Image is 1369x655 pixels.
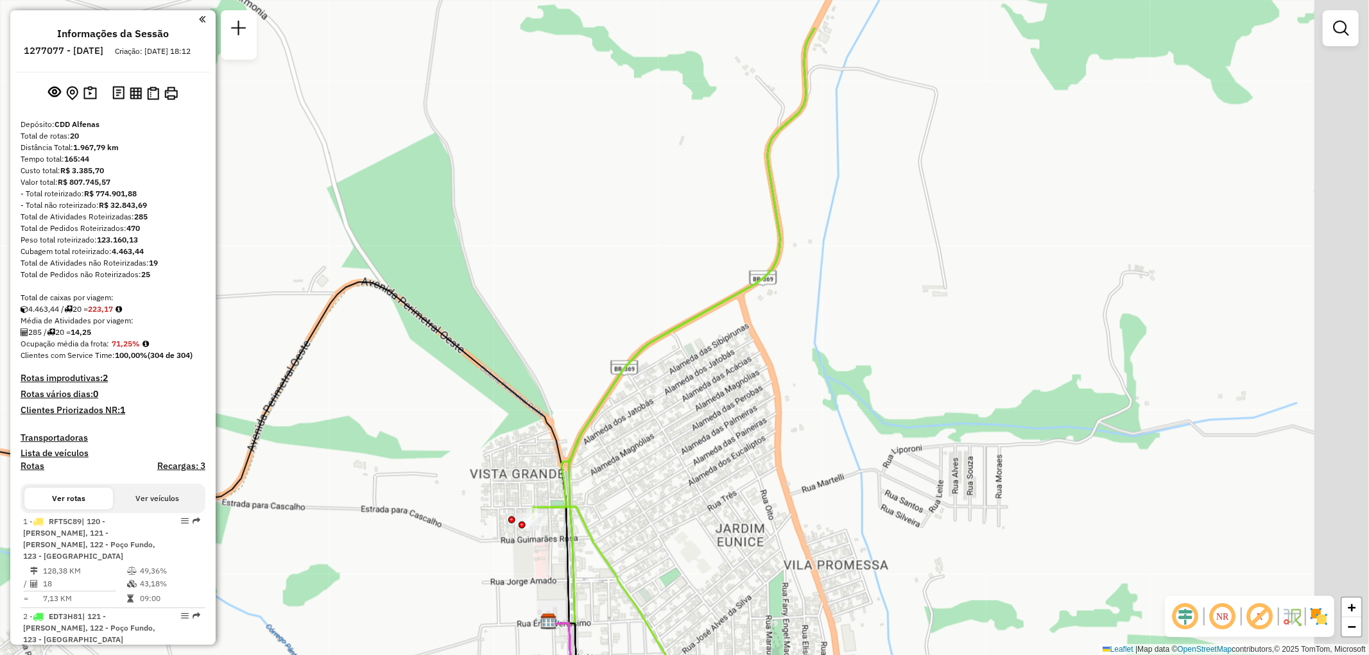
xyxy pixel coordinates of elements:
strong: 25 [141,269,150,279]
span: − [1348,618,1356,634]
i: Distância Total [30,567,38,575]
button: Visualizar relatório de Roteirização [127,84,144,101]
em: Opções [181,517,189,525]
i: Total de rotas [47,328,55,336]
span: Ocultar NR [1207,601,1238,632]
button: Imprimir Rotas [162,84,180,103]
div: Criação: [DATE] 18:12 [110,46,196,57]
td: 43,18% [139,577,200,590]
strong: 165:44 [64,154,89,164]
strong: 123.160,13 [97,235,138,244]
div: 4.463,44 / 20 = [21,303,205,315]
span: | [1135,645,1137,654]
a: Rotas [21,461,44,472]
span: | 120 - [PERSON_NAME], 121 - [PERSON_NAME], 122 - Poço Fundo, 123 - [GEOGRAPHIC_DATA] [23,516,155,561]
button: Centralizar mapa no depósito ou ponto de apoio [64,83,81,103]
strong: 1 [120,404,125,416]
strong: 223,17 [88,304,113,314]
div: Cubagem total roteirizado: [21,246,205,257]
button: Ver veículos [113,488,202,509]
div: Total de Atividades Roteirizadas: [21,211,205,223]
button: Exibir sessão original [46,83,64,103]
strong: R$ 774.901,88 [84,189,137,198]
strong: 470 [126,223,140,233]
td: / [23,577,30,590]
a: OpenStreetMap [1178,645,1232,654]
span: RFT5C89 [49,516,82,526]
strong: R$ 807.745,57 [58,177,110,187]
td: 7,13 KM [42,592,126,605]
div: 285 / 20 = [21,327,205,338]
strong: R$ 32.843,69 [99,200,147,210]
td: 128,38 KM [42,565,126,577]
div: Total de Atividades não Roteirizadas: [21,257,205,269]
td: 18 [42,577,126,590]
div: Distância Total: [21,142,205,153]
h4: Transportadoras [21,432,205,443]
h4: Informações da Sessão [57,28,169,40]
a: Nova sessão e pesquisa [226,15,252,44]
a: Exibir filtros [1328,15,1354,41]
span: Ocultar deslocamento [1170,601,1201,632]
strong: 100,00% [115,350,148,360]
span: | 121 - [PERSON_NAME], 122 - Poço Fundo, 123 - [GEOGRAPHIC_DATA] [23,611,155,644]
i: Total de Atividades [30,580,38,588]
span: 2 - [23,611,155,644]
div: Tempo total: [21,153,205,165]
button: Painel de Sugestão [81,83,99,103]
span: + [1348,599,1356,615]
div: - Total roteirizado: [21,188,205,200]
div: Total de rotas: [21,130,205,142]
i: Total de Atividades [21,328,28,336]
i: % de utilização do peso [127,567,137,575]
strong: 19 [149,258,158,268]
span: Exibir rótulo [1244,601,1275,632]
span: EDT3H81 [49,611,82,621]
em: Rota exportada [193,612,200,620]
a: Clique aqui para minimizar o painel [199,12,205,26]
span: Ocupação média da frota: [21,339,109,348]
div: Total de Pedidos não Roteirizados: [21,269,205,280]
button: Logs desbloquear sessão [110,83,127,103]
div: - Total não roteirizado: [21,200,205,211]
a: Zoom in [1342,598,1361,617]
td: 09:00 [139,592,200,605]
div: Peso total roteirizado: [21,234,205,246]
div: Total de Pedidos Roteirizados: [21,223,205,234]
div: Custo total: [21,165,205,176]
div: Valor total: [21,176,205,188]
span: Clientes com Service Time: [21,350,115,360]
h6: 1277077 - [DATE] [24,45,103,56]
button: Ver rotas [24,488,113,509]
strong: 20 [70,131,79,140]
strong: 4.463,44 [112,246,144,256]
strong: 0 [93,388,98,400]
em: Opções [181,612,189,620]
em: Média calculada utilizando a maior ocupação (%Peso ou %Cubagem) de cada rota da sessão. Rotas cro... [142,340,149,348]
td: = [23,592,30,605]
strong: 285 [134,212,148,221]
strong: R$ 3.385,70 [60,166,104,175]
strong: (304 de 304) [148,350,193,360]
div: Média de Atividades por viagem: [21,315,205,327]
img: Fluxo de ruas [1282,606,1302,627]
td: 49,36% [139,565,200,577]
div: Depósito: [21,119,205,130]
h4: Lista de veículos [21,448,205,459]
strong: 2 [103,372,108,384]
strong: 1.967,79 km [73,142,119,152]
button: Visualizar Romaneio [144,84,162,103]
h4: Rotas improdutivas: [21,373,205,384]
h4: Recargas: 3 [157,461,205,472]
a: Zoom out [1342,617,1361,636]
img: Exibir/Ocultar setores [1309,606,1329,627]
i: Total de rotas [64,305,73,313]
strong: 71,25% [112,339,140,348]
span: 1 - [23,516,155,561]
i: Meta Caixas/viagem: 242,10 Diferença: -18,93 [116,305,122,313]
em: Rota exportada [193,517,200,525]
i: % de utilização da cubagem [127,580,137,588]
strong: CDD Alfenas [55,119,99,129]
div: Total de caixas por viagem: [21,292,205,303]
